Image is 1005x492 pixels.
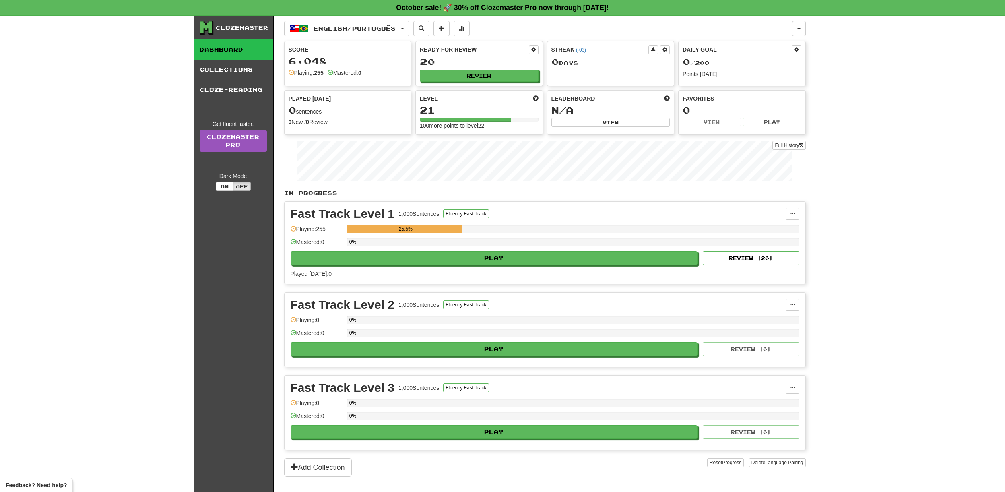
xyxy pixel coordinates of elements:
button: Add Collection [284,458,352,477]
div: 0 [683,105,801,115]
button: Review [420,70,539,82]
div: Playing: 0 [291,316,343,329]
span: Played [DATE] [289,95,331,103]
div: Score [289,45,407,54]
span: / 200 [683,60,710,66]
div: Dark Mode [200,172,267,180]
a: Cloze-Reading [194,80,273,100]
strong: 0 [289,119,292,125]
button: Fluency Fast Track [443,383,489,392]
strong: 255 [314,70,323,76]
button: Search sentences [413,21,429,36]
strong: October sale! 🚀 30% off Clozemaster Pro now through [DATE]! [396,4,609,12]
button: Play [291,251,698,265]
div: 6,048 [289,56,407,66]
span: This week in points, UTC [664,95,670,103]
span: English / Português [314,25,396,32]
button: ResetProgress [707,458,744,467]
div: 1,000 Sentences [398,384,439,392]
div: Get fluent faster. [200,120,267,128]
button: More stats [454,21,470,36]
div: Favorites [683,95,801,103]
span: Score more points to level up [533,95,539,103]
button: Full History [772,141,805,150]
div: Fast Track Level 1 [291,208,395,220]
span: 0 [551,56,559,67]
a: Collections [194,60,273,80]
div: Mastered: 0 [291,329,343,342]
div: 1,000 Sentences [398,301,439,309]
div: 25.5% [349,225,462,233]
button: English/Português [284,21,409,36]
div: Ready for Review [420,45,529,54]
div: Clozemaster [216,24,268,32]
span: Progress [722,460,741,465]
div: Fast Track Level 3 [291,382,395,394]
div: Day s [551,57,670,67]
div: Fast Track Level 2 [291,299,395,311]
div: Points [DATE] [683,70,801,78]
span: 0 [683,56,690,67]
button: Review (0) [703,342,799,356]
div: 1,000 Sentences [398,210,439,218]
span: 0 [289,104,296,116]
span: Played [DATE]: 0 [291,271,332,277]
a: Dashboard [194,39,273,60]
button: DeleteLanguage Pairing [749,458,806,467]
div: Mastered: 0 [291,412,343,425]
button: Play [291,342,698,356]
div: 21 [420,105,539,115]
button: On [216,182,233,191]
span: Level [420,95,438,103]
p: In Progress [284,189,806,197]
button: View [683,118,741,126]
div: 100 more points to level 22 [420,122,539,130]
button: Fluency Fast Track [443,209,489,218]
a: ClozemasterPro [200,130,267,152]
span: Open feedback widget [6,481,67,489]
button: Off [233,182,251,191]
div: Playing: 255 [291,225,343,238]
button: Add sentence to collection [433,21,450,36]
button: View [551,118,670,127]
strong: 0 [306,119,309,125]
button: Review (20) [703,251,799,265]
button: Play [743,118,801,126]
span: Leaderboard [551,95,595,103]
span: Language Pairing [765,460,803,465]
div: New / Review [289,118,407,126]
div: Mastered: 0 [291,238,343,251]
div: sentences [289,105,407,116]
div: Mastered: [328,69,361,77]
div: 20 [420,57,539,67]
strong: 0 [358,70,361,76]
div: Playing: [289,69,324,77]
div: Daily Goal [683,45,792,54]
a: (-03) [576,47,586,53]
div: Playing: 0 [291,399,343,412]
span: N/A [551,104,574,116]
button: Review (0) [703,425,799,439]
button: Play [291,425,698,439]
div: Streak [551,45,649,54]
button: Fluency Fast Track [443,300,489,309]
